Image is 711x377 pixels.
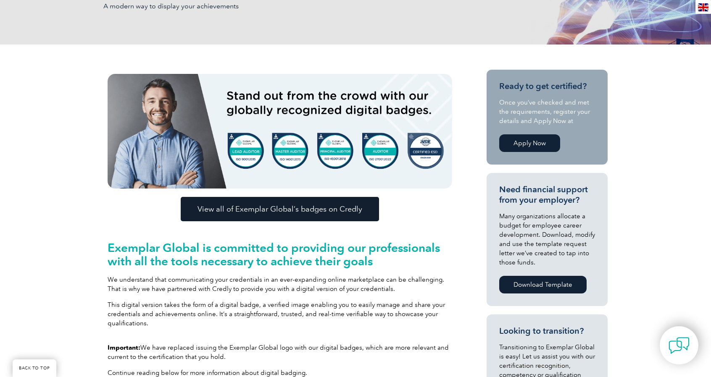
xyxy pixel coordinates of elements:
[698,3,708,11] img: en
[103,2,355,11] p: A modern way to display your achievements
[108,344,140,351] strong: Important:
[499,98,595,126] p: Once you’ve checked and met the requirements, register your details and Apply Now at
[108,241,452,268] h2: Exemplar Global is committed to providing our professionals with all the tools necessary to achie...
[499,81,595,92] h3: Ready to get certified?
[499,326,595,336] h3: Looking to transition?
[499,184,595,205] h3: Need financial support from your employer?
[108,300,452,328] p: This digital version takes the form of a digital badge, a verified image enabling you to easily m...
[499,212,595,267] p: Many organizations allocate a budget for employee career development. Download, modify and use th...
[669,335,690,356] img: contact-chat.png
[499,134,560,152] a: Apply Now
[197,205,362,213] span: View all of Exemplar Global’s badges on Credly
[108,275,452,293] p: We understand that communicating your credentials in an ever-expanding online marketplace can be ...
[499,276,587,293] a: Download Template
[13,359,56,377] a: BACK TO TOP
[108,343,452,361] p: We have replaced issuing the Exemplar Global logo with our digital badges, which are more relevan...
[181,197,379,221] a: View all of Exemplar Global’s badges on Credly
[108,74,452,188] img: badges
